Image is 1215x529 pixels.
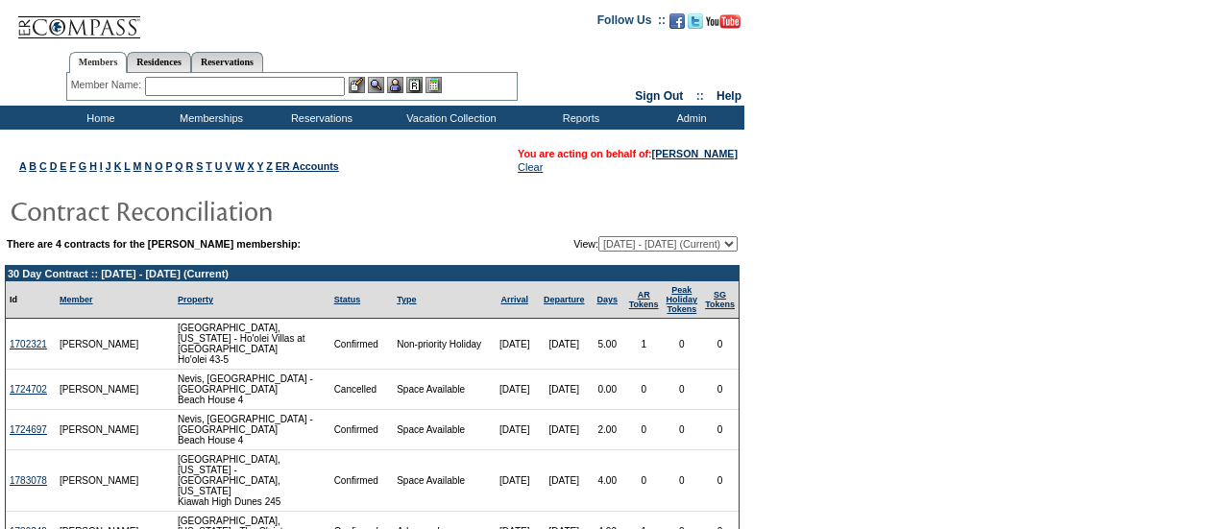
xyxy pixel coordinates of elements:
[490,370,538,410] td: [DATE]
[500,295,528,304] a: Arrival
[196,160,203,172] a: S
[663,370,702,410] td: 0
[490,410,538,450] td: [DATE]
[266,160,273,172] a: Z
[717,89,741,103] a: Help
[175,160,182,172] a: Q
[368,77,384,93] img: View
[165,160,172,172] a: P
[393,410,490,450] td: Space Available
[60,160,66,172] a: E
[330,450,394,512] td: Confirmed
[334,295,361,304] a: Status
[523,106,634,130] td: Reports
[29,160,36,172] a: B
[6,281,56,319] td: Id
[114,160,122,172] a: K
[539,410,590,450] td: [DATE]
[539,450,590,512] td: [DATE]
[596,295,618,304] a: Days
[256,160,263,172] a: Y
[174,450,330,512] td: [GEOGRAPHIC_DATA], [US_STATE] - [GEOGRAPHIC_DATA], [US_STATE] Kiawah High Dunes 245
[174,370,330,410] td: Nevis, [GEOGRAPHIC_DATA] - [GEOGRAPHIC_DATA] Beach House 4
[276,160,339,172] a: ER Accounts
[134,160,142,172] a: M
[669,19,685,31] a: Become our fan on Facebook
[629,290,659,309] a: ARTokens
[154,106,264,130] td: Memberships
[19,160,26,172] a: A
[625,450,663,512] td: 0
[387,77,403,93] img: Impersonate
[375,106,523,130] td: Vacation Collection
[490,319,538,370] td: [DATE]
[50,160,58,172] a: D
[127,52,191,72] a: Residences
[476,236,738,252] td: View:
[706,19,741,31] a: Subscribe to our YouTube Channel
[518,161,543,173] a: Clear
[590,319,625,370] td: 5.00
[625,370,663,410] td: 0
[124,160,130,172] a: L
[701,319,739,370] td: 0
[663,410,702,450] td: 0
[264,106,375,130] td: Reservations
[669,13,685,29] img: Become our fan on Facebook
[248,160,255,172] a: X
[235,160,245,172] a: W
[10,191,394,229] img: pgTtlContractReconciliation.gif
[663,319,702,370] td: 0
[634,106,744,130] td: Admin
[191,52,263,72] a: Reservations
[393,450,490,512] td: Space Available
[79,160,86,172] a: G
[539,370,590,410] td: [DATE]
[688,19,703,31] a: Follow us on Twitter
[625,410,663,450] td: 0
[71,77,145,93] div: Member Name:
[56,410,143,450] td: [PERSON_NAME]
[590,410,625,450] td: 2.00
[10,475,47,486] a: 1783078
[56,450,143,512] td: [PERSON_NAME]
[174,319,330,370] td: [GEOGRAPHIC_DATA], [US_STATE] - Ho'olei Villas at [GEOGRAPHIC_DATA] Ho'olei 43-5
[178,295,213,304] a: Property
[43,106,154,130] td: Home
[106,160,111,172] a: J
[701,370,739,410] td: 0
[7,238,301,250] b: There are 4 contracts for the [PERSON_NAME] membership:
[652,148,738,159] a: [PERSON_NAME]
[544,295,585,304] a: Departure
[349,77,365,93] img: b_edit.gif
[39,160,47,172] a: C
[635,89,683,103] a: Sign Out
[597,12,666,35] td: Follow Us ::
[667,285,698,314] a: Peak HolidayTokens
[706,14,741,29] img: Subscribe to our YouTube Channel
[174,410,330,450] td: Nevis, [GEOGRAPHIC_DATA] - [GEOGRAPHIC_DATA] Beach House 4
[701,450,739,512] td: 0
[696,89,704,103] span: ::
[225,160,231,172] a: V
[10,339,47,349] a: 1702321
[10,424,47,435] a: 1724697
[155,160,162,172] a: O
[705,290,735,309] a: SGTokens
[60,295,93,304] a: Member
[144,160,152,172] a: N
[393,319,490,370] td: Non-priority Holiday
[590,370,625,410] td: 0.00
[701,410,739,450] td: 0
[539,319,590,370] td: [DATE]
[69,52,128,73] a: Members
[663,450,702,512] td: 0
[688,13,703,29] img: Follow us on Twitter
[518,148,738,159] span: You are acting on behalf of:
[6,266,739,281] td: 30 Day Contract :: [DATE] - [DATE] (Current)
[100,160,103,172] a: I
[330,370,394,410] td: Cancelled
[406,77,423,93] img: Reservations
[425,77,442,93] img: b_calculator.gif
[393,370,490,410] td: Space Available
